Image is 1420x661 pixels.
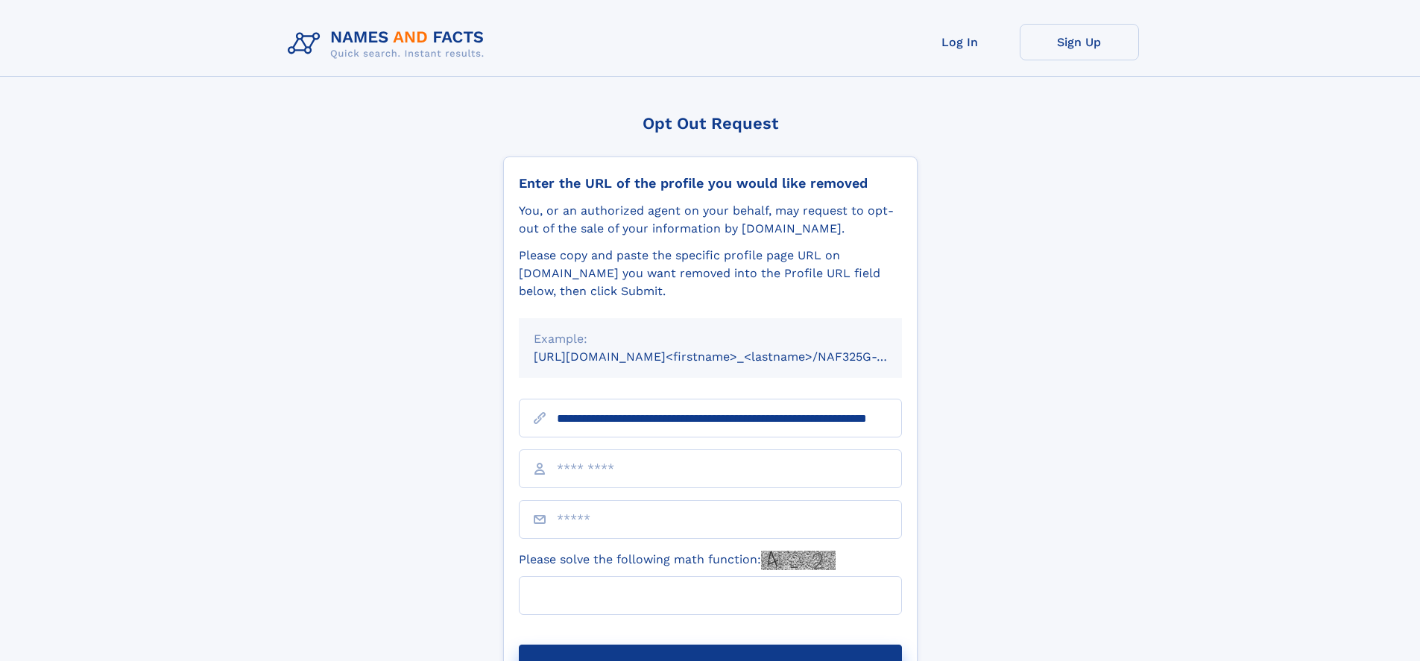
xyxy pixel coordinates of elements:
[519,551,836,570] label: Please solve the following math function:
[900,24,1020,60] a: Log In
[519,175,902,192] div: Enter the URL of the profile you would like removed
[1020,24,1139,60] a: Sign Up
[503,114,918,133] div: Opt Out Request
[519,247,902,300] div: Please copy and paste the specific profile page URL on [DOMAIN_NAME] you want removed into the Pr...
[282,24,496,64] img: Logo Names and Facts
[519,202,902,238] div: You, or an authorized agent on your behalf, may request to opt-out of the sale of your informatio...
[534,330,887,348] div: Example:
[534,350,930,364] small: [URL][DOMAIN_NAME]<firstname>_<lastname>/NAF325G-xxxxxxxx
